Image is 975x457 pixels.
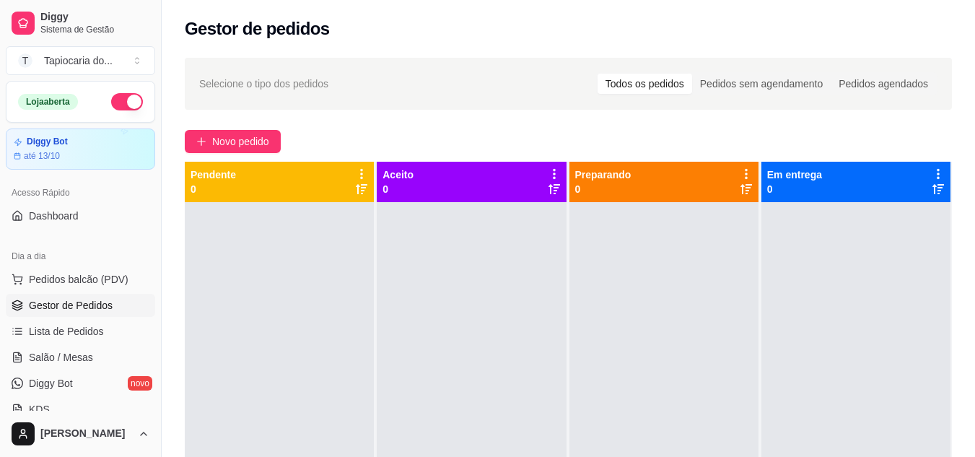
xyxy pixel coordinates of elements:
[575,167,631,182] p: Preparando
[831,74,936,94] div: Pedidos agendados
[29,209,79,223] span: Dashboard
[29,298,113,313] span: Gestor de Pedidos
[196,136,206,147] span: plus
[767,182,822,196] p: 0
[598,74,692,94] div: Todos os pedidos
[6,268,155,291] button: Pedidos balcão (PDV)
[185,17,330,40] h2: Gestor de pedidos
[29,350,93,365] span: Salão / Mesas
[6,46,155,75] button: Select a team
[6,346,155,369] a: Salão / Mesas
[6,181,155,204] div: Acesso Rápido
[6,398,155,421] a: KDS
[6,245,155,268] div: Dia a dia
[6,129,155,170] a: Diggy Botaté 13/10
[185,130,281,153] button: Novo pedido
[29,402,50,417] span: KDS
[24,150,60,162] article: até 13/10
[575,182,631,196] p: 0
[18,94,78,110] div: Loja aberta
[191,182,236,196] p: 0
[692,74,831,94] div: Pedidos sem agendamento
[40,427,132,440] span: [PERSON_NAME]
[767,167,822,182] p: Em entrega
[212,134,269,149] span: Novo pedido
[29,376,73,391] span: Diggy Bot
[382,167,414,182] p: Aceito
[382,182,414,196] p: 0
[111,93,143,110] button: Alterar Status
[6,6,155,40] a: DiggySistema de Gestão
[44,53,113,68] div: Tapiocaria do ...
[29,324,104,339] span: Lista de Pedidos
[40,11,149,24] span: Diggy
[6,417,155,451] button: [PERSON_NAME]
[40,24,149,35] span: Sistema de Gestão
[6,204,155,227] a: Dashboard
[18,53,32,68] span: T
[6,320,155,343] a: Lista de Pedidos
[29,272,128,287] span: Pedidos balcão (PDV)
[6,294,155,317] a: Gestor de Pedidos
[6,372,155,395] a: Diggy Botnovo
[199,76,328,92] span: Selecione o tipo dos pedidos
[27,136,68,147] article: Diggy Bot
[191,167,236,182] p: Pendente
